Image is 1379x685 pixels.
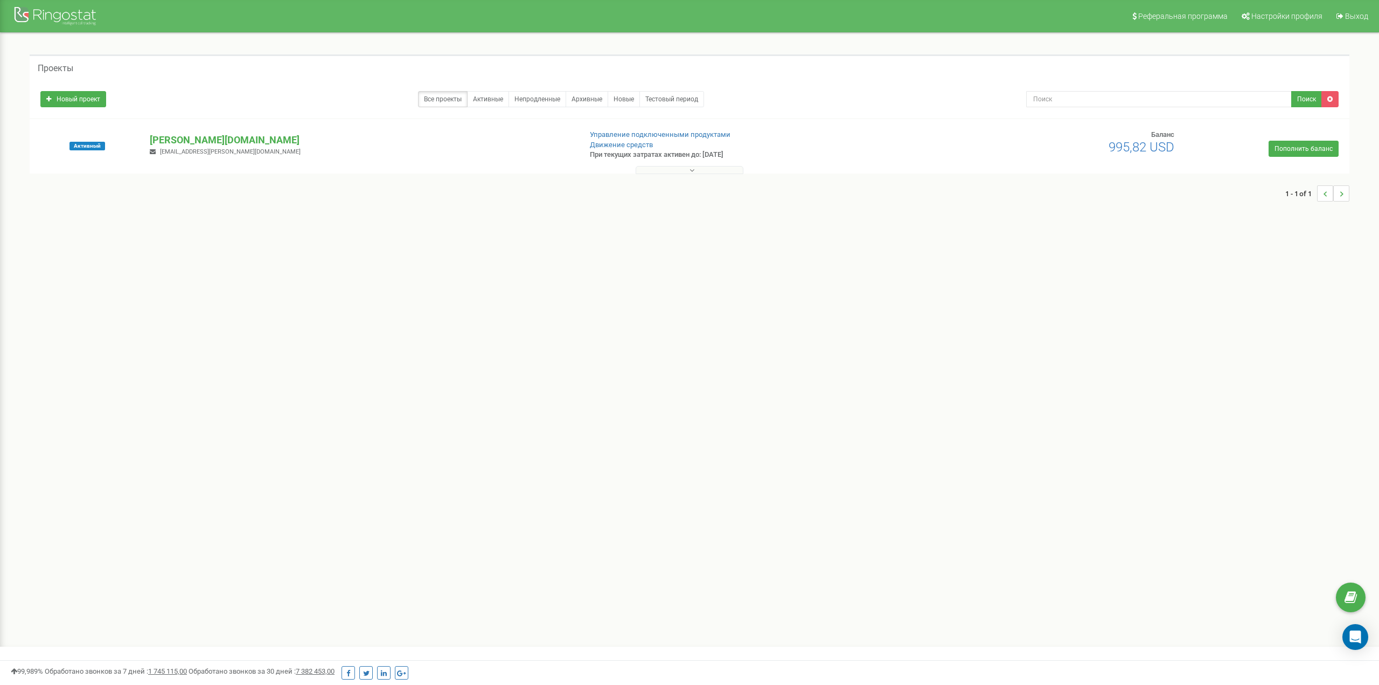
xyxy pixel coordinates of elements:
[1285,185,1317,202] span: 1 - 1 of 1
[1109,140,1174,155] span: 995,82 USD
[509,91,566,107] a: Непродленные
[1251,12,1322,20] span: Настройки профиля
[38,64,73,73] h5: Проекты
[1345,12,1368,20] span: Выход
[1285,175,1349,212] nav: ...
[1151,130,1174,139] span: Баланс
[150,133,572,147] p: [PERSON_NAME][DOMAIN_NAME]
[1269,141,1339,157] a: Пополнить баланс
[1342,624,1368,650] div: Open Intercom Messenger
[1138,12,1228,20] span: Реферальная программа
[590,130,730,139] a: Управление подключенными продуктами
[40,91,106,107] a: Новый проект
[566,91,608,107] a: Архивные
[590,141,653,149] a: Движение средств
[590,150,902,160] p: При текущих затратах активен до: [DATE]
[160,148,301,155] span: [EMAIL_ADDRESS][PERSON_NAME][DOMAIN_NAME]
[1026,91,1292,107] input: Поиск
[69,142,105,150] span: Активный
[1291,91,1322,107] button: Поиск
[608,91,640,107] a: Новые
[418,91,468,107] a: Все проекты
[467,91,509,107] a: Активные
[639,91,704,107] a: Тестовый период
